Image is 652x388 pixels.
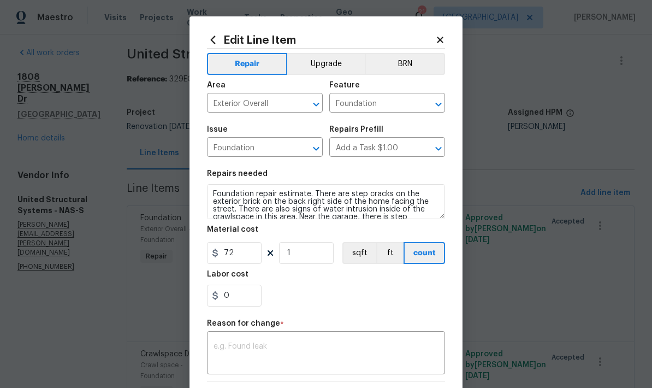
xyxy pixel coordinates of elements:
h2: Edit Line Item [207,34,435,46]
h5: Repairs needed [207,170,268,178]
h5: Labor cost [207,271,248,278]
h5: Issue [207,126,228,133]
textarea: Foundation repair estimate. There are step cracks on the exterior brick on the back right side of... [207,184,445,219]
h5: Feature [329,81,360,89]
button: sqft [342,242,376,264]
h5: Reason for change [207,320,280,327]
button: Open [431,97,446,112]
button: ft [376,242,404,264]
button: Open [309,141,324,156]
button: Repair [207,53,287,75]
button: BRN [365,53,445,75]
button: Upgrade [287,53,365,75]
h5: Area [207,81,226,89]
h5: Repairs Prefill [329,126,383,133]
button: Open [309,97,324,112]
h5: Material cost [207,226,258,233]
button: Open [431,141,446,156]
button: count [404,242,445,264]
